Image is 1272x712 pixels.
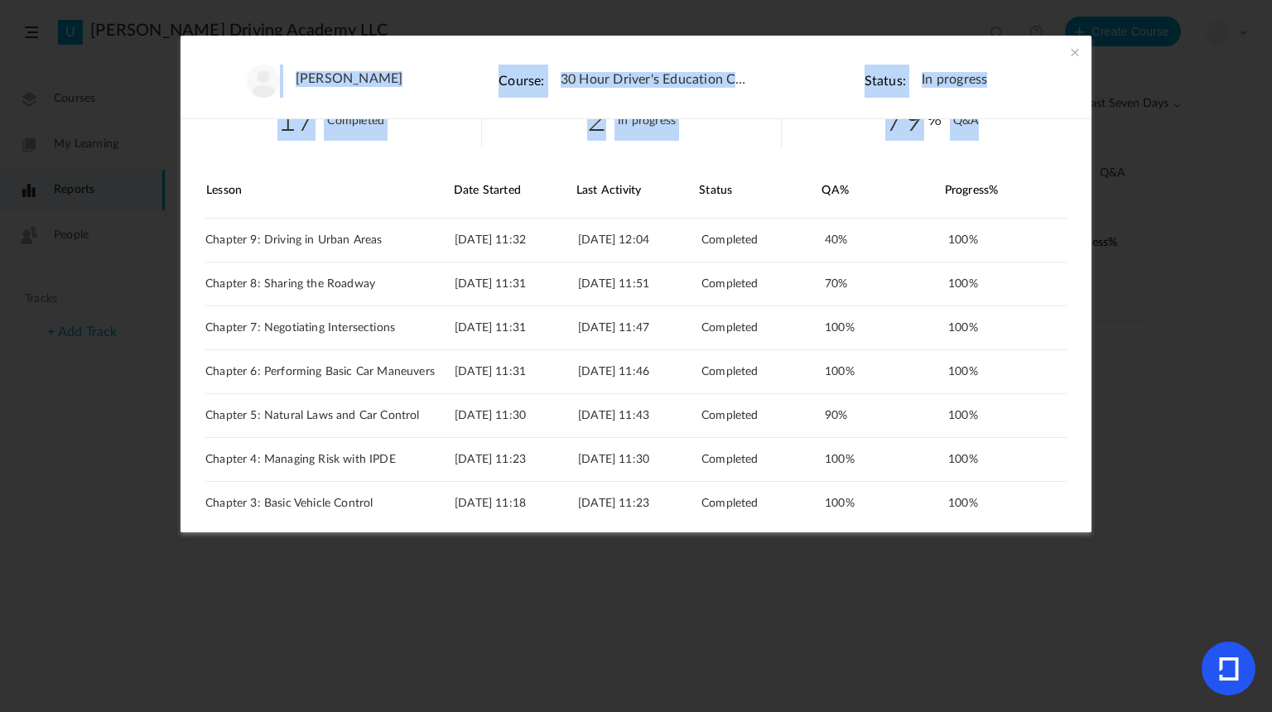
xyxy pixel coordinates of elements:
div: 100% [948,357,1053,387]
span: In progress [922,72,987,88]
img: user-image.png [247,65,280,98]
div: Completed [701,350,823,393]
div: [DATE] 11:18 [455,482,576,525]
span: Chapter 6: Performing Basic Car Maneuvers [205,365,435,379]
div: [DATE] 11:51 [578,262,700,305]
cite: Completed [327,115,384,127]
div: Progress% [945,164,1067,218]
div: Completed [701,306,823,349]
div: 70% [825,262,947,305]
cite: Status: [865,75,906,88]
div: [DATE] 11:31 [455,350,576,393]
div: Date Started [454,164,576,218]
div: [DATE] 11:23 [455,438,576,481]
div: [DATE] 11:32 [455,219,576,262]
span: Chapter 4: Managing Risk with IPDE [205,453,396,467]
div: [DATE] 11:47 [578,306,700,349]
div: QA% [821,164,943,218]
span: Chapter 5: Natural Laws and Car Control [205,409,420,423]
div: 100% [948,488,1053,518]
div: [DATE] 11:30 [455,394,576,437]
div: Completed [701,482,823,525]
span: Chapter 9: Driving in Urban Areas [205,233,383,248]
a: [PERSON_NAME] [296,71,403,87]
cite: Course: [499,75,544,88]
div: 100% [825,306,947,349]
div: [DATE] 11:31 [455,262,576,305]
div: Completed [701,262,823,305]
div: 40% [825,219,947,262]
div: Completed [701,219,823,262]
span: Chapter 7: Negotiating Intersections [205,321,395,335]
div: Lesson [206,164,452,218]
span: Chapter 3: Basic Vehicle Control [205,497,373,511]
div: Status [699,164,821,218]
div: 90% [825,394,947,437]
div: 100% [948,313,1053,343]
div: [DATE] 12:04 [578,219,700,262]
div: 100% [948,445,1053,474]
div: Completed [701,394,823,437]
div: [DATE] 11:31 [455,306,576,349]
div: 100% [948,269,1053,299]
span: 30 Hour Driver's Education Curriculum [561,72,752,88]
div: 100% [948,225,1053,255]
div: 100% [948,401,1053,431]
div: 100% [825,438,947,481]
cite: Q&A [953,115,979,127]
div: 100% [825,482,947,525]
div: [DATE] 11:46 [578,350,700,393]
div: Completed [701,438,823,481]
div: Last Activity [576,164,698,218]
cite: In progress [618,115,676,127]
div: [DATE] 11:30 [578,438,700,481]
span: Chapter 8: Sharing the Roadway [205,277,375,291]
div: [DATE] 11:23 [578,482,700,525]
div: [DATE] 11:43 [578,394,700,437]
div: 100% [825,350,947,393]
